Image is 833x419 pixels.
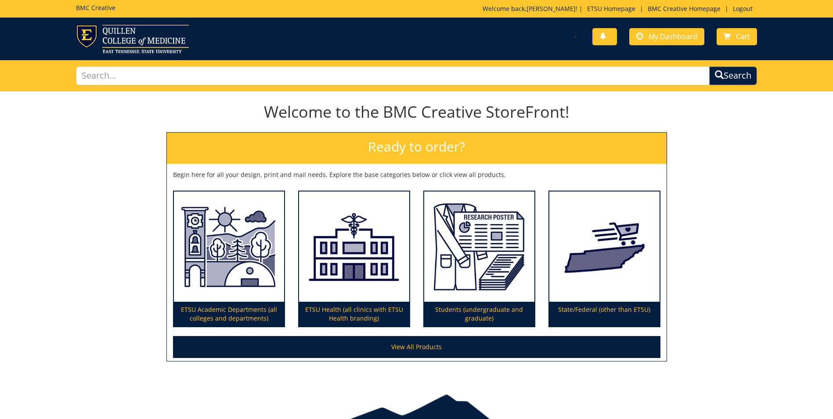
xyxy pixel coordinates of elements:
a: [PERSON_NAME] [526,4,576,13]
img: ETSU logo [76,25,189,53]
span: My Dashboard [649,32,697,41]
input: Search... [76,66,710,85]
p: ETSU Academic Departments (all colleges and departments) [174,302,284,326]
span: Cart [736,32,750,41]
a: BMC Creative Homepage [643,4,725,13]
a: Cart [717,28,757,45]
img: State/Federal (other than ETSU) [549,191,660,302]
h5: BMC Creative [76,4,115,11]
h1: Welcome to the BMC Creative StoreFront! [166,103,667,121]
a: Logout [728,4,757,13]
img: Students (undergraduate and graduate) [424,191,534,302]
a: My Dashboard [629,28,704,45]
img: ETSU Health (all clinics with ETSU Health branding) [299,191,409,302]
img: ETSU Academic Departments (all colleges and departments) [174,191,284,302]
button: Search [709,66,757,85]
a: Students (undergraduate and graduate) [424,191,534,327]
h2: Ready to order? [167,133,667,164]
p: ETSU Health (all clinics with ETSU Health branding) [299,302,409,326]
a: ETSU Health (all clinics with ETSU Health branding) [299,191,409,327]
a: ETSU Academic Departments (all colleges and departments) [174,191,284,327]
p: Welcome back, ! | | | [483,4,757,13]
p: Students (undergraduate and graduate) [424,302,534,326]
a: ETSU Homepage [583,4,640,13]
p: State/Federal (other than ETSU) [549,302,660,326]
a: View All Products [173,336,660,358]
p: Begin here for all your design, print and mail needs. Explore the base categories below or click ... [173,170,660,179]
a: State/Federal (other than ETSU) [549,191,660,327]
